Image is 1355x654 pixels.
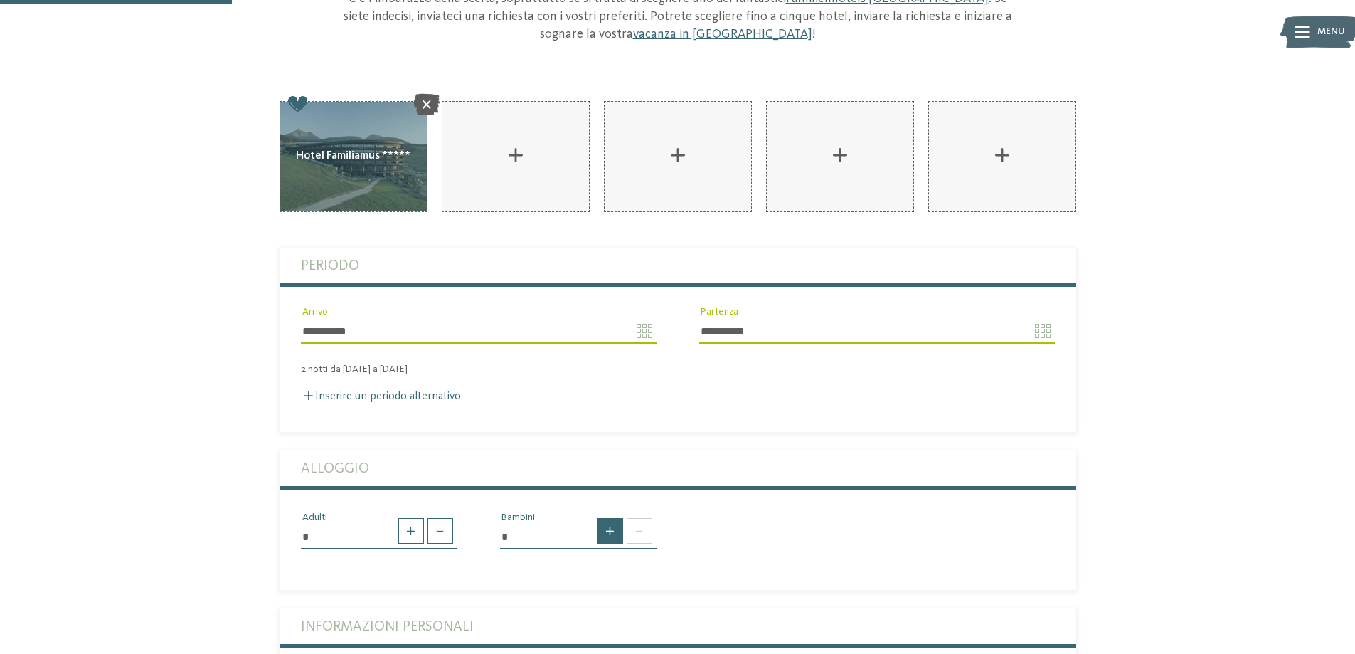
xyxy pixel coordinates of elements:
label: Periodo [301,248,1055,283]
label: Informazioni personali [301,608,1055,644]
a: vacanza in [GEOGRAPHIC_DATA] [633,28,812,41]
div: 2 notti da [DATE] a [DATE] [280,364,1076,376]
label: Inserire un periodo alternativo [301,391,461,402]
label: Alloggio [301,450,1055,486]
